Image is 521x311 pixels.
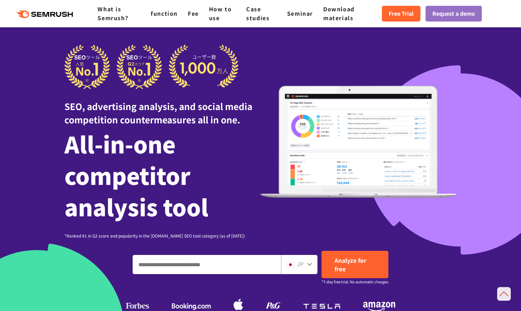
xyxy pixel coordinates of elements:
a: Seminar [287,9,313,17]
font: competitor analysis tool [64,159,208,223]
a: Free Trial [382,6,420,22]
font: SEO, advertising analysis, and social media competition countermeasures all in one. [64,100,252,126]
a: How to use [209,5,232,22]
font: Free Trial [389,9,414,17]
a: function [151,9,178,17]
font: *Ranked #1 in G2 score and popularity in the [DOMAIN_NAME] SEO tool category (as of [DATE]) [64,233,245,239]
a: Request a demo [426,6,482,22]
a: What is Semrush? [98,5,128,22]
font: JP [297,260,303,268]
a: Case studies [246,5,269,22]
a: Download materials [323,5,355,22]
input: Enter a domain, keyword or URL [133,255,281,274]
a: Analyze for free [322,251,388,278]
font: *7-day free trial. No automatic charges. [322,279,389,284]
font: Request a demo [432,9,475,17]
a: Fee [188,9,199,17]
font: All-in-one [64,127,176,160]
font: Analyze for free [334,256,366,273]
